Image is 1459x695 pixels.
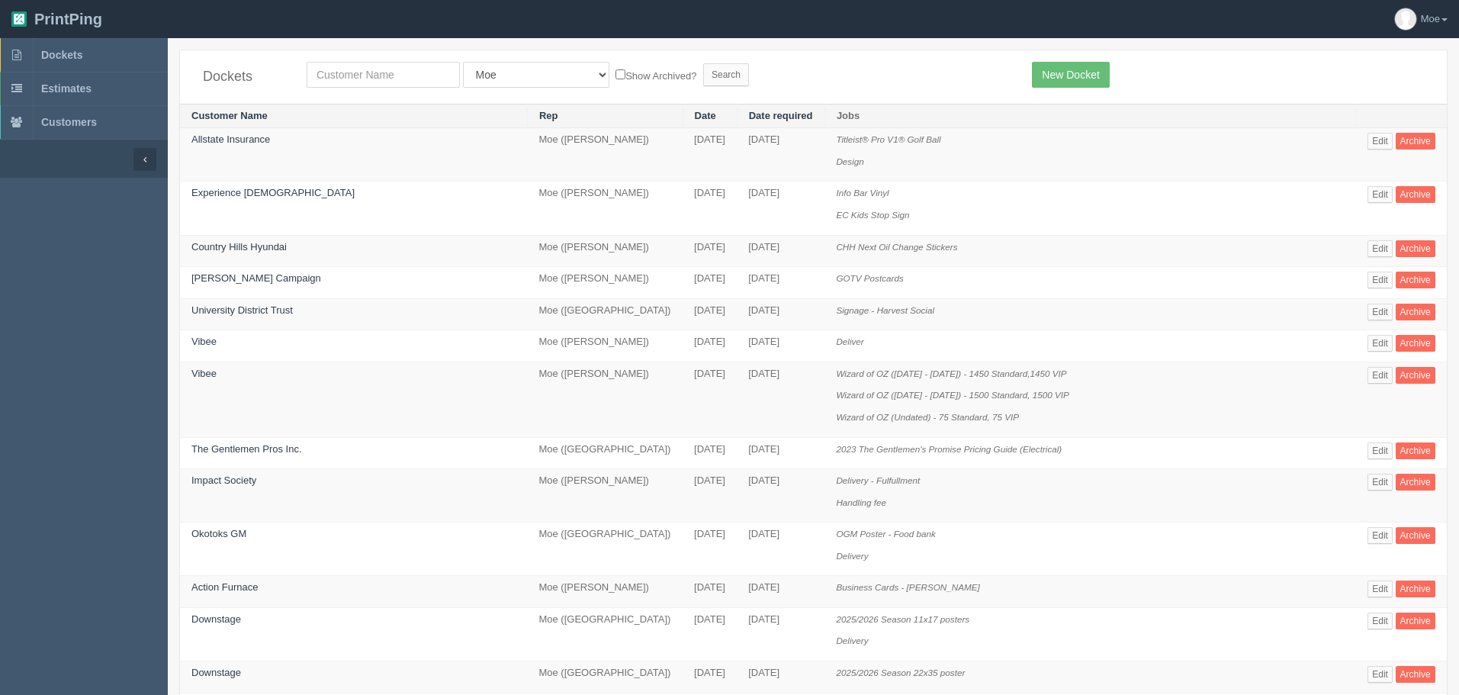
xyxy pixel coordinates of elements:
[1396,272,1435,288] a: Archive
[191,336,217,347] a: Vibee
[683,523,737,576] td: [DATE]
[737,267,824,299] td: [DATE]
[836,336,863,346] i: Deliver
[1367,304,1393,320] a: Edit
[836,273,903,283] i: GOTV Postcards
[737,661,824,693] td: [DATE]
[683,607,737,661] td: [DATE]
[1367,367,1393,384] a: Edit
[527,267,683,299] td: Moe ([PERSON_NAME])
[41,116,97,128] span: Customers
[836,390,1069,400] i: Wizard of OZ ([DATE] - [DATE]) - 1500 Standard, 1500 VIP
[836,305,934,315] i: Signage - Harvest Social
[1367,581,1393,597] a: Edit
[1395,8,1416,30] img: avatar_default-7531ab5dedf162e01f1e0bb0964e6a185e93c5c22dfe317fb01d7f8cd2b1632c.jpg
[836,529,936,539] i: OGM Poster - Food bank
[836,188,889,198] i: Info Bar Vinyl
[1396,527,1435,544] a: Archive
[836,368,1066,378] i: Wizard of OZ ([DATE] - [DATE]) - 1450 Standard,1450 VIP
[683,330,737,362] td: [DATE]
[1396,367,1435,384] a: Archive
[615,69,625,79] input: Show Archived?
[191,110,268,121] a: Customer Name
[737,607,824,661] td: [DATE]
[1367,474,1393,491] a: Edit
[1396,240,1435,257] a: Archive
[191,304,293,316] a: University District Trust
[191,613,241,625] a: Downstage
[1396,442,1435,459] a: Archive
[191,134,270,145] a: Allstate Insurance
[1367,527,1393,544] a: Edit
[683,576,737,608] td: [DATE]
[527,576,683,608] td: Moe ([PERSON_NAME])
[1367,272,1393,288] a: Edit
[1032,62,1109,88] a: New Docket
[737,128,824,182] td: [DATE]
[703,63,749,86] input: Search
[824,104,1356,128] th: Jobs
[1367,666,1393,683] a: Edit
[695,110,716,121] a: Date
[683,267,737,299] td: [DATE]
[836,614,969,624] i: 2025/2026 Season 11x17 posters
[737,469,824,523] td: [DATE]
[737,182,824,235] td: [DATE]
[683,298,737,330] td: [DATE]
[1396,133,1435,150] a: Archive
[836,156,863,166] i: Design
[1367,613,1393,629] a: Edit
[191,187,355,198] a: Experience [DEMOGRAPHIC_DATA]
[527,437,683,469] td: Moe ([GEOGRAPHIC_DATA])
[683,362,737,437] td: [DATE]
[1396,186,1435,203] a: Archive
[191,368,217,379] a: Vibee
[203,69,284,85] h4: Dockets
[737,523,824,576] td: [DATE]
[527,330,683,362] td: Moe ([PERSON_NAME])
[191,528,246,539] a: Okotoks GM
[1367,186,1393,203] a: Edit
[1396,304,1435,320] a: Archive
[683,661,737,693] td: [DATE]
[737,298,824,330] td: [DATE]
[836,210,909,220] i: EC Kids Stop Sign
[527,362,683,437] td: Moe ([PERSON_NAME])
[683,128,737,182] td: [DATE]
[749,110,813,121] a: Date required
[1396,335,1435,352] a: Archive
[191,581,258,593] a: Action Furnace
[527,298,683,330] td: Moe ([GEOGRAPHIC_DATA])
[1367,335,1393,352] a: Edit
[41,49,82,61] span: Dockets
[836,242,957,252] i: CHH Next Oil Change Stickers
[41,82,92,95] span: Estimates
[191,667,241,678] a: Downstage
[683,235,737,267] td: [DATE]
[737,330,824,362] td: [DATE]
[836,582,979,592] i: Business Cards - [PERSON_NAME]
[307,62,460,88] input: Customer Name
[615,66,696,84] label: Show Archived?
[683,182,737,235] td: [DATE]
[683,469,737,523] td: [DATE]
[1367,240,1393,257] a: Edit
[836,551,868,561] i: Delivery
[191,241,287,253] a: Country Hills Hyundai
[836,668,965,677] i: 2025/2026 Season 22x35 poster
[836,444,1062,454] i: 2023 The Gentlemen's Promise Pricing Guide (Electrical)
[527,235,683,267] td: Moe ([PERSON_NAME])
[836,134,940,144] i: Titleist® Pro V1® Golf Ball
[1367,133,1393,150] a: Edit
[191,272,321,284] a: [PERSON_NAME] Campaign
[836,412,1019,422] i: Wizard of OZ (Undated) - 75 Standard, 75 VIP
[1396,581,1435,597] a: Archive
[527,182,683,235] td: Moe ([PERSON_NAME])
[191,475,256,486] a: Impact Society
[527,523,683,576] td: Moe ([GEOGRAPHIC_DATA])
[1396,613,1435,629] a: Archive
[737,437,824,469] td: [DATE]
[683,437,737,469] td: [DATE]
[11,11,27,27] img: logo-3e63b451c926e2ac314895c53de4908e5d424f24456219fb08d385ab2e579770.png
[737,362,824,437] td: [DATE]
